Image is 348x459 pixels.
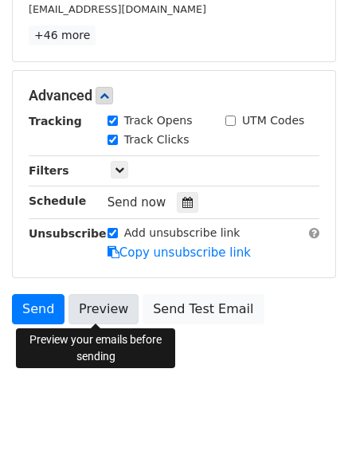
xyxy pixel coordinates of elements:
a: Copy unsubscribe link [108,245,251,260]
label: Track Clicks [124,131,190,148]
span: Send now [108,195,166,210]
strong: Filters [29,164,69,177]
strong: Unsubscribe [29,227,107,240]
strong: Schedule [29,194,86,207]
small: [EMAIL_ADDRESS][DOMAIN_NAME] [29,3,206,15]
iframe: Chat Widget [268,382,348,459]
a: Send [12,294,65,324]
div: Preview your emails before sending [16,328,175,368]
label: UTM Codes [242,112,304,129]
a: +46 more [29,25,96,45]
h5: Advanced [29,87,319,104]
label: Add unsubscribe link [124,225,240,241]
label: Track Opens [124,112,193,129]
a: Send Test Email [143,294,264,324]
a: Preview [68,294,139,324]
strong: Tracking [29,115,82,127]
